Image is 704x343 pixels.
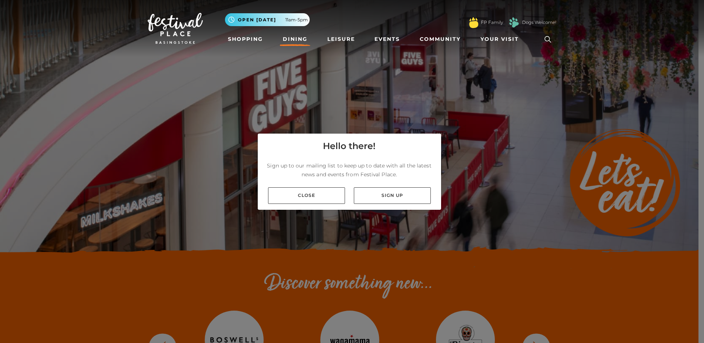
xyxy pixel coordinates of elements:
a: Events [372,32,403,46]
p: Sign up to our mailing list to keep up to date with all the latest news and events from Festival ... [264,161,435,179]
a: Dogs Welcome! [522,19,556,26]
button: Open [DATE] 11am-5pm [225,13,310,26]
a: Leisure [324,32,358,46]
a: FP Family [481,19,503,26]
a: Sign up [354,187,431,204]
a: Shopping [225,32,266,46]
a: Close [268,187,345,204]
a: Your Visit [478,32,525,46]
h4: Hello there! [323,139,376,153]
span: Your Visit [481,35,519,43]
span: 11am-5pm [285,17,308,23]
a: Dining [280,32,310,46]
img: Festival Place Logo [148,13,203,44]
span: Open [DATE] [238,17,276,23]
a: Community [417,32,464,46]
